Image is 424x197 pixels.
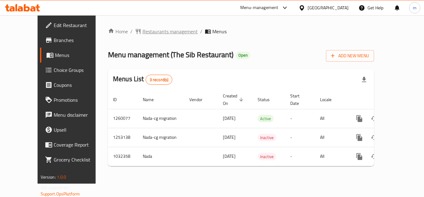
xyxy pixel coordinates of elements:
[347,90,417,109] th: Actions
[54,36,103,44] span: Branches
[367,149,382,164] button: Change Status
[135,28,198,35] a: Restaurants management
[54,96,103,104] span: Promotions
[367,130,382,145] button: Change Status
[138,128,184,147] td: Nada-cg migration
[352,111,367,126] button: more
[40,92,108,107] a: Promotions
[258,153,276,160] span: Inactive
[315,128,347,147] td: All
[54,141,103,148] span: Coverage Report
[357,72,372,87] div: Export file
[236,52,250,59] div: Open
[240,4,278,12] div: Menu-management
[130,28,133,35] li: /
[223,92,245,107] span: Created On
[108,48,233,62] span: Menu management ( The Sib Restaurant )
[315,147,347,166] td: All
[285,147,315,166] td: -
[352,149,367,164] button: more
[200,28,202,35] li: /
[40,18,108,33] a: Edit Restaurant
[54,81,103,89] span: Coupons
[315,109,347,128] td: All
[285,109,315,128] td: -
[54,126,103,134] span: Upsell
[142,28,198,35] span: Restaurants management
[352,130,367,145] button: more
[413,4,417,11] span: m
[40,48,108,63] a: Menus
[320,96,340,103] span: Locale
[113,74,172,85] h2: Menus List
[108,109,138,128] td: 1260077
[236,53,250,58] span: Open
[54,21,103,29] span: Edit Restaurant
[108,28,374,35] nav: breadcrumb
[108,128,138,147] td: 1253138
[308,4,349,11] div: [GEOGRAPHIC_DATA]
[40,33,108,48] a: Branches
[212,28,227,35] span: Menus
[331,52,369,60] span: Add New Menu
[146,77,172,83] span: 3 record(s)
[146,75,173,85] div: Total records count
[54,66,103,74] span: Choice Groups
[108,147,138,166] td: 1032358
[143,96,162,103] span: Name
[223,114,236,122] span: [DATE]
[54,156,103,163] span: Grocery Checklist
[189,96,210,103] span: Vendor
[290,92,308,107] span: Start Date
[138,147,184,166] td: Nada
[55,51,103,59] span: Menus
[367,111,382,126] button: Change Status
[108,90,417,166] table: enhanced table
[223,133,236,141] span: [DATE]
[57,173,66,181] span: 1.0.0
[113,96,125,103] span: ID
[258,115,273,122] span: Active
[285,128,315,147] td: -
[40,137,108,152] a: Coverage Report
[54,111,103,119] span: Menu disclaimer
[40,152,108,167] a: Grocery Checklist
[258,153,276,160] div: Inactive
[138,109,184,128] td: Nada-cg migration
[258,134,276,141] span: Inactive
[41,184,69,192] span: Get support on:
[41,173,56,181] span: Version:
[40,107,108,122] a: Menu disclaimer
[326,50,374,62] button: Add New Menu
[40,77,108,92] a: Coupons
[40,63,108,77] a: Choice Groups
[223,152,236,160] span: [DATE]
[108,28,128,35] a: Home
[40,122,108,137] a: Upsell
[258,96,278,103] span: Status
